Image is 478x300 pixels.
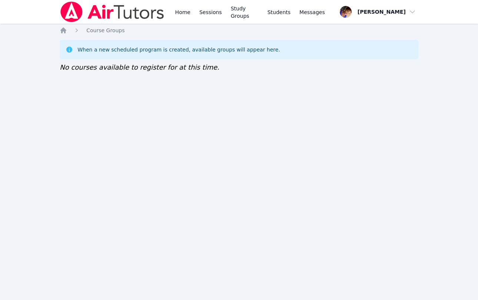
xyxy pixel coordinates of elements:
[60,63,219,71] span: No courses available to register for at this time.
[60,1,165,22] img: Air Tutors
[86,27,125,33] span: Course Groups
[77,46,280,53] div: When a new scheduled program is created, available groups will appear here.
[60,27,418,34] nav: Breadcrumb
[86,27,125,34] a: Course Groups
[299,9,325,16] span: Messages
